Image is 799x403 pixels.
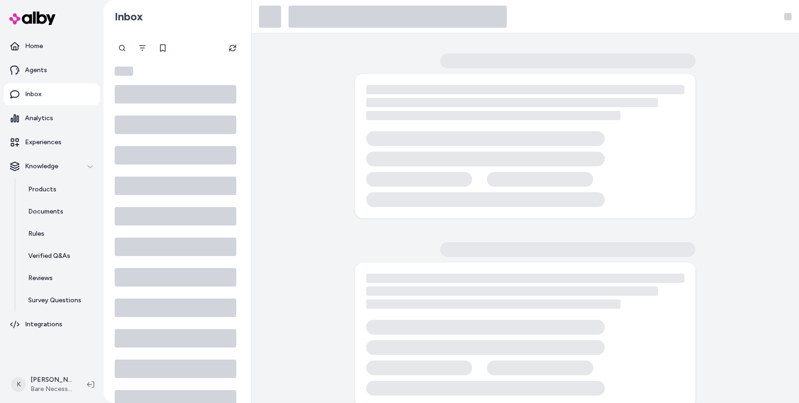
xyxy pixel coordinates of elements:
a: Verified Q&As [19,245,100,267]
h2: Inbox [115,10,143,24]
p: Home [25,42,43,51]
button: K[PERSON_NAME]Bare Necessities [6,370,80,399]
p: Knowledge [25,162,58,171]
a: Analytics [4,107,100,129]
p: Experiences [25,138,61,147]
p: Analytics [25,114,53,123]
a: Documents [19,201,100,223]
p: Reviews [28,274,53,283]
p: Inbox [25,90,42,99]
p: Products [28,185,56,194]
a: Inbox [4,83,100,105]
img: alby Logo [9,12,55,25]
a: Products [19,178,100,201]
p: [PERSON_NAME] [31,375,72,385]
a: Experiences [4,131,100,153]
a: Integrations [4,313,100,336]
span: Bare Necessities [31,385,72,394]
a: Reviews [19,267,100,289]
button: Knowledge [4,155,100,177]
a: Rules [19,223,100,245]
a: Home [4,35,100,57]
button: Filter [133,39,152,57]
p: Documents [28,207,63,216]
a: Agents [4,59,100,81]
a: Survey Questions [19,289,100,311]
span: K [11,377,26,392]
p: Rules [28,229,44,238]
p: Agents [25,66,47,75]
p: Survey Questions [28,296,81,305]
button: Refresh [223,39,242,57]
p: Integrations [25,320,62,329]
p: Verified Q&As [28,251,70,261]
